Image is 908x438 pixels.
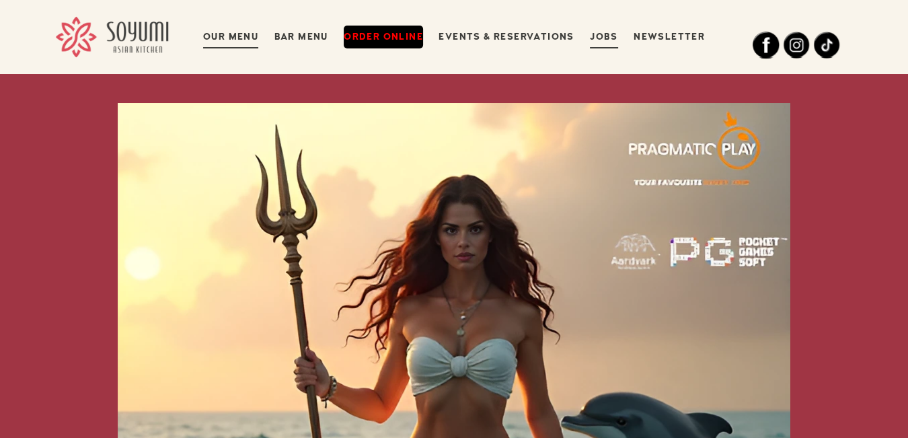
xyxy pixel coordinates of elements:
[203,26,258,48] a: Our Menu
[590,26,618,48] a: Jobs
[274,26,328,48] a: Bar Menu
[783,32,810,59] img: Instagram
[61,25,162,48] img: Demo Slot Mahjong
[753,32,780,59] img: Facebook
[634,26,705,48] a: Newsletter
[344,26,423,48] a: Order Online
[439,26,574,48] a: Events & Reservations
